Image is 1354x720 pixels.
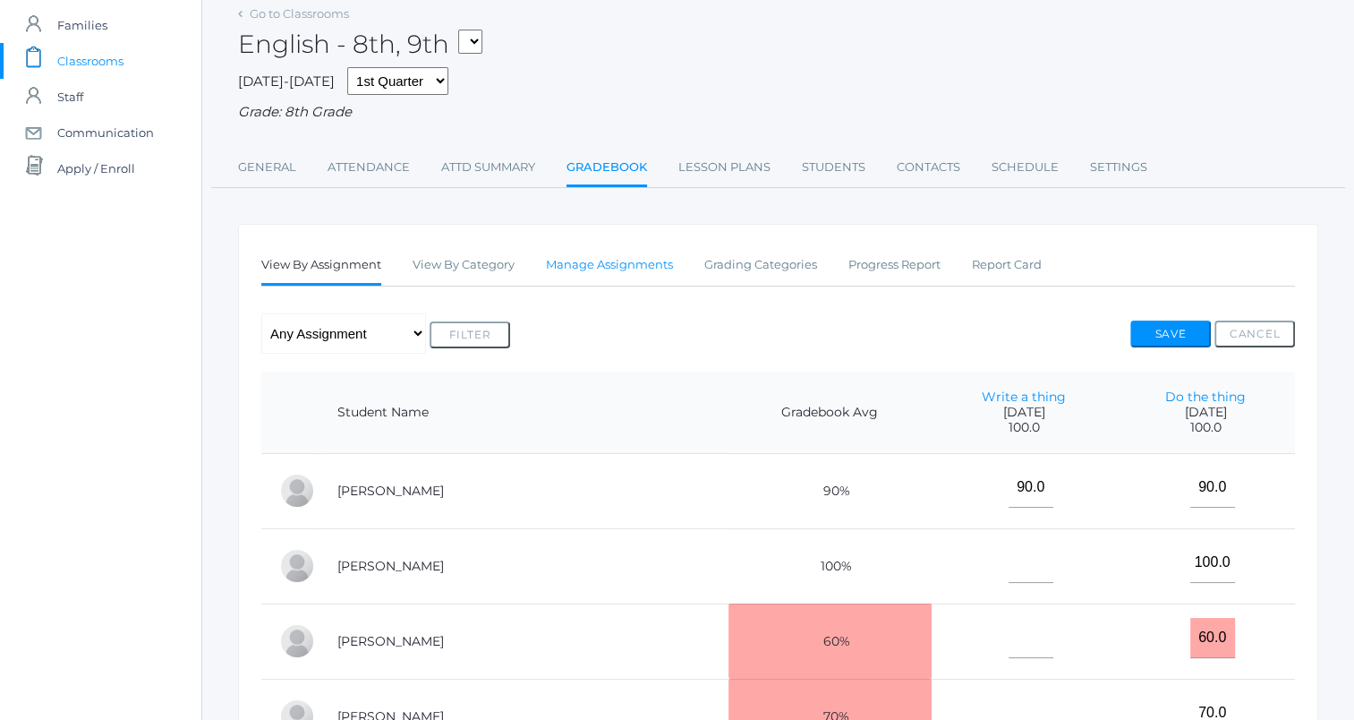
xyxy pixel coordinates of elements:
a: Contacts [897,150,960,185]
div: LaRae Erner [279,623,315,659]
a: [PERSON_NAME] [337,633,444,649]
span: Communication [57,115,154,150]
span: [DATE] [950,405,1098,420]
button: Filter [430,321,510,348]
button: Cancel [1214,321,1295,347]
a: Gradebook [566,150,647,188]
span: Apply / Enroll [57,150,135,186]
span: Families [57,7,107,43]
td: 60% [728,604,932,679]
button: Save [1130,321,1211,347]
a: Manage Assignments [546,247,673,283]
h2: English - 8th, 9th [238,30,482,58]
a: Settings [1090,150,1147,185]
a: [PERSON_NAME] [337,558,444,574]
a: Grading Categories [704,247,817,283]
div: Pierce Brozek [279,473,315,509]
span: Classrooms [57,43,123,79]
a: Progress Report [848,247,941,283]
a: View By Assignment [261,247,381,286]
th: Student Name [319,372,728,454]
div: Eva Carr [279,548,315,584]
a: Do the thing [1165,389,1246,405]
div: Grade: 8th Grade [238,102,1318,123]
a: [PERSON_NAME] [337,483,444,499]
a: Go to Classrooms [250,6,349,21]
th: Gradebook Avg [728,372,932,454]
a: Lesson Plans [678,150,771,185]
a: View By Category [413,247,515,283]
td: 90% [728,453,932,528]
a: General [238,150,296,185]
a: Write a thing [982,389,1066,405]
a: Attendance [328,150,410,185]
span: [DATE]-[DATE] [238,73,335,90]
span: [DATE] [1134,405,1277,420]
span: 100.0 [1134,420,1277,435]
a: Schedule [992,150,1059,185]
td: 100% [728,528,932,604]
span: Staff [57,79,83,115]
a: Students [802,150,865,185]
span: 100.0 [950,420,1098,435]
a: Attd Summary [441,150,535,185]
a: Report Card [972,247,1042,283]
